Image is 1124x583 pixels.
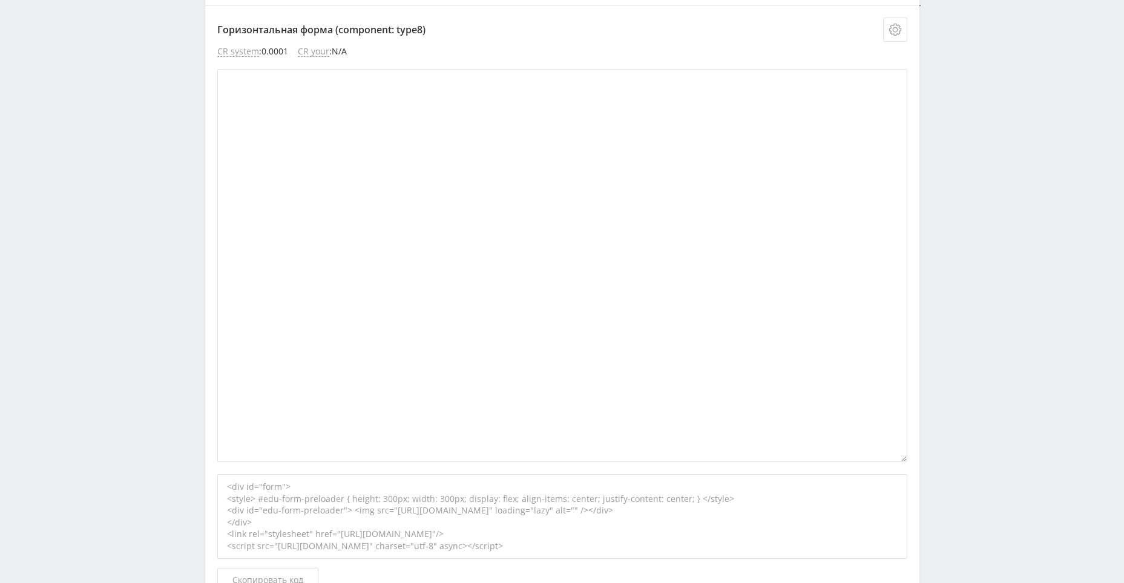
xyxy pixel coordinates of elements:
p: Горизонтальная форма (component: type8) [217,18,907,42]
li: : 0.0001 [217,47,288,57]
span: CR system [217,47,259,57]
span: CR your [298,47,329,57]
textarea: <div id="form"> <style> #edu-form-preloader { height: 300px; width: 300px; display: flex; align-i... [919,5,921,6]
div: <div id="form"> <style> #edu-form-preloader { height: 300px; width: 300px; display: flex; align-i... [217,474,907,559]
li: : N/A [298,47,347,57]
